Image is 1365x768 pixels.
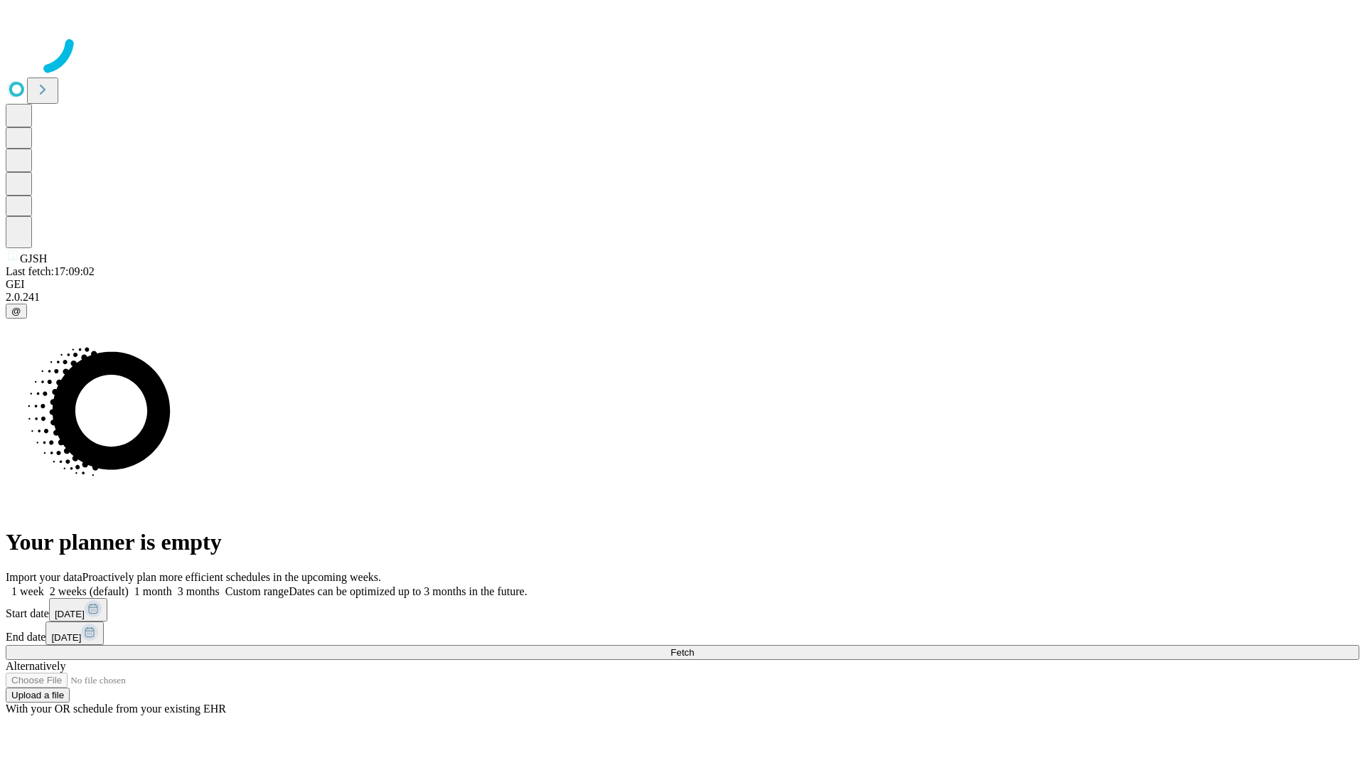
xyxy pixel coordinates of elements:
[11,306,21,316] span: @
[6,278,1359,291] div: GEI
[6,688,70,703] button: Upload a file
[45,622,104,645] button: [DATE]
[6,660,65,672] span: Alternatively
[6,291,1359,304] div: 2.0.241
[55,609,85,619] span: [DATE]
[11,585,44,597] span: 1 week
[6,645,1359,660] button: Fetch
[178,585,220,597] span: 3 months
[6,622,1359,645] div: End date
[6,598,1359,622] div: Start date
[49,598,107,622] button: [DATE]
[82,571,381,583] span: Proactively plan more efficient schedules in the upcoming weeks.
[6,571,82,583] span: Import your data
[6,529,1359,555] h1: Your planner is empty
[50,585,129,597] span: 2 weeks (default)
[134,585,172,597] span: 1 month
[289,585,527,597] span: Dates can be optimized up to 3 months in the future.
[225,585,289,597] span: Custom range
[6,265,95,277] span: Last fetch: 17:09:02
[51,632,81,643] span: [DATE]
[6,703,226,715] span: With your OR schedule from your existing EHR
[6,304,27,319] button: @
[20,252,47,265] span: GJSH
[670,647,694,658] span: Fetch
